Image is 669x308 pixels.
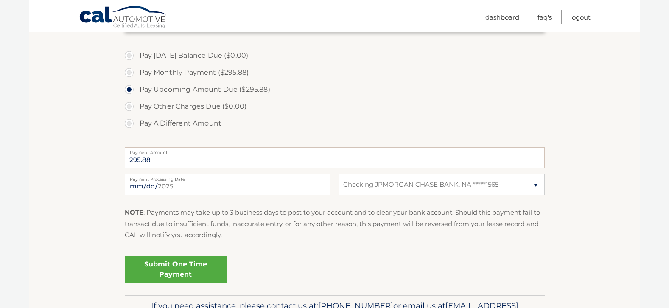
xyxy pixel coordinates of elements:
label: Payment Processing Date [125,174,330,181]
a: Cal Automotive [79,6,168,30]
a: Logout [570,10,591,24]
label: Pay Monthly Payment ($295.88) [125,64,545,81]
strong: NOTE [125,208,143,216]
label: Pay Upcoming Amount Due ($295.88) [125,81,545,98]
p: : Payments may take up to 3 business days to post to your account and to clear your bank account.... [125,207,545,241]
input: Payment Amount [125,147,545,168]
label: Payment Amount [125,147,545,154]
a: FAQ's [537,10,552,24]
label: Pay [DATE] Balance Due ($0.00) [125,47,545,64]
label: Pay A Different Amount [125,115,545,132]
a: Submit One Time Payment [125,256,227,283]
label: Pay Other Charges Due ($0.00) [125,98,545,115]
a: Dashboard [485,10,519,24]
input: Payment Date [125,174,330,195]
